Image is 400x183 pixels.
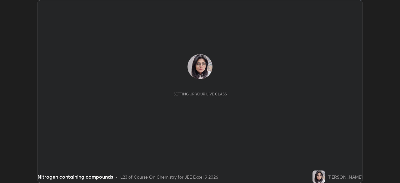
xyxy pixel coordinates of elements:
[312,170,325,183] img: e1dd08db89924fdf9fb4dedfba36421f.jpg
[116,174,118,180] div: •
[37,173,113,180] div: Nitrogen containing compounds
[120,174,218,180] div: L23 of Course On Chemistry for JEE Excel 9 2026
[327,174,362,180] div: [PERSON_NAME]
[187,54,212,79] img: e1dd08db89924fdf9fb4dedfba36421f.jpg
[173,92,227,96] div: Setting up your live class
